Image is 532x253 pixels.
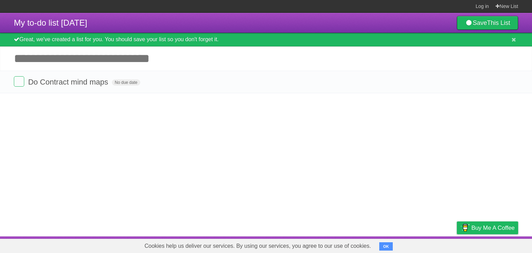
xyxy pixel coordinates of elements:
a: Terms [424,238,440,251]
a: Suggest a feature [475,238,518,251]
b: This List [487,19,510,26]
a: Privacy [448,238,466,251]
span: No due date [112,79,140,86]
span: Cookies help us deliver our services. By using our services, you agree to our use of cookies. [138,239,378,253]
button: OK [379,242,393,251]
span: Do Contract mind maps [28,78,110,86]
a: Buy me a coffee [457,221,518,234]
a: About [365,238,379,251]
a: SaveThis List [457,16,518,30]
img: Buy me a coffee [460,222,470,234]
span: My to-do list [DATE] [14,18,87,27]
a: Developers [388,238,416,251]
label: Done [14,76,24,87]
span: Buy me a coffee [471,222,515,234]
